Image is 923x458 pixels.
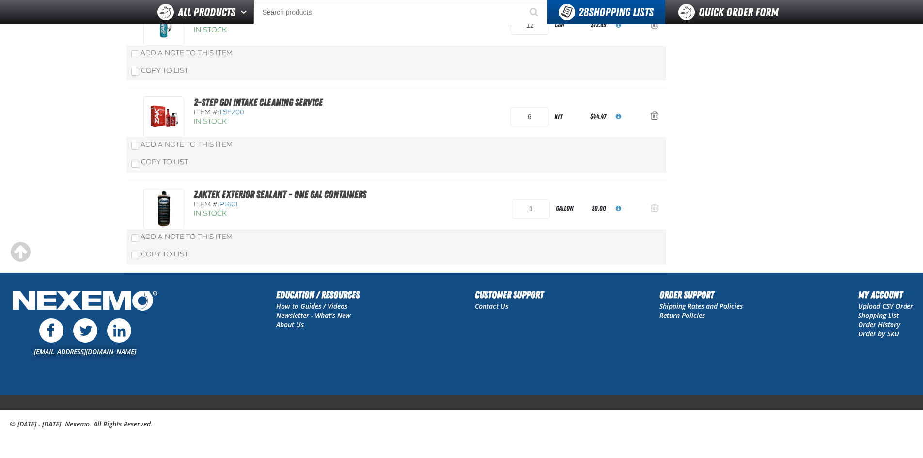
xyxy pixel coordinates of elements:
[510,107,548,126] input: Product Quantity
[194,26,376,35] div: In Stock
[579,5,589,19] strong: 28
[858,301,913,311] a: Upload CSV Order
[579,5,654,19] span: Shopping Lists
[475,287,544,302] h2: Customer Support
[276,320,304,329] a: About Us
[178,3,235,21] span: All Products
[858,287,913,302] h2: My Account
[608,15,629,36] button: View All Prices for AC150
[219,200,238,208] span: P1601
[141,141,233,149] span: Add a Note to This Item
[194,108,376,117] div: Item #:
[550,198,590,220] div: gallon
[131,50,139,58] input: Add a Note to This Item
[131,158,188,166] label: Copy To List
[131,250,188,258] label: Copy To List
[131,234,139,242] input: Add a Note to This Item
[219,16,240,25] span: AC150
[608,106,629,127] button: View All Prices for TSF200
[194,96,323,108] a: 2-Step GDI Intake Cleaning Service
[548,106,588,128] div: kit
[131,160,139,168] input: Copy To List
[858,311,899,320] a: Shopping List
[659,311,705,320] a: Return Policies
[10,241,31,263] div: Scroll to the top
[194,117,376,126] div: In Stock
[858,329,899,338] a: Order by SKU
[608,198,629,220] button: View All Prices for P1601
[141,233,233,241] span: Add a Note to This Item
[131,68,139,76] input: Copy To List
[512,199,550,219] input: Product Quantity
[276,311,351,320] a: Newsletter - What's New
[643,106,666,127] button: Action Remove 2-Step GDI Intake Cleaning Service from 129945
[590,112,606,120] span: $44.47
[475,301,508,311] a: Contact Us
[10,287,160,316] img: Nexemo Logo
[34,347,136,356] a: [EMAIL_ADDRESS][DOMAIN_NAME]
[549,14,589,36] div: can
[131,142,139,150] input: Add a Note to This Item
[194,200,376,209] div: Item #:
[276,301,347,311] a: How to Guides / Videos
[194,209,376,219] div: In Stock
[511,16,549,35] input: Product Quantity
[643,15,666,36] button: Action Remove Evaporator Core Cleaner - ZAK Products from 129945
[591,21,606,29] span: $12.89
[219,108,244,116] span: TSF200
[592,205,606,212] span: $0.00
[643,198,666,220] button: Action Remove ZAKTEK Exterior Sealant - One Gal Containers from 129945
[141,49,233,57] span: Add a Note to This Item
[131,66,188,75] label: Copy To List
[659,301,743,311] a: Shipping Rates and Policies
[194,189,366,200] a: ZAKTEK Exterior Sealant - One Gal Containers
[131,252,139,259] input: Copy To List
[659,287,743,302] h2: Order Support
[858,320,900,329] a: Order History
[276,287,360,302] h2: Education / Resources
